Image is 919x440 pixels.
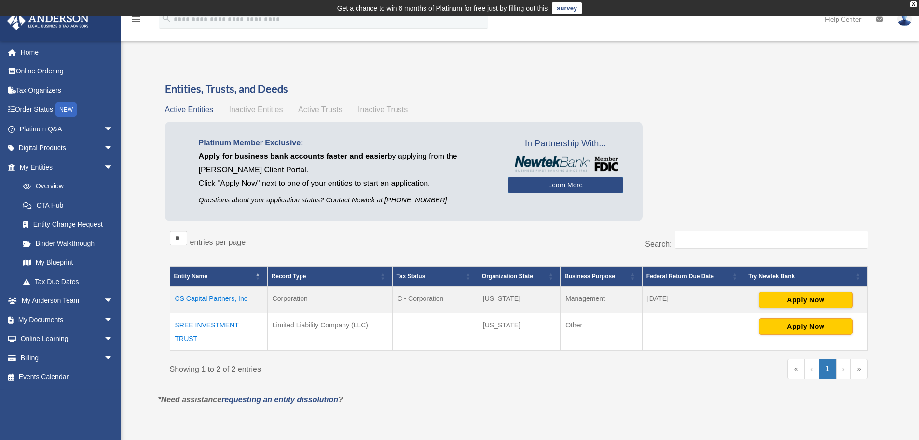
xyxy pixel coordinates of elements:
th: Entity Name: Activate to invert sorting [170,267,267,287]
td: Limited Liability Company (LLC) [267,313,392,351]
th: Business Purpose: Activate to sort [561,267,643,287]
span: Entity Name [174,273,207,280]
td: [US_STATE] [478,313,560,351]
a: requesting an entity dissolution [221,396,338,404]
a: Online Ordering [7,62,128,81]
div: Get a chance to win 6 months of Platinum for free just by filling out this [337,2,548,14]
span: arrow_drop_down [104,139,123,158]
a: menu [130,17,142,25]
label: entries per page [190,238,246,246]
a: My Anderson Teamarrow_drop_down [7,291,128,311]
em: *Need assistance ? [158,396,343,404]
a: Binder Walkthrough [14,234,123,253]
p: Platinum Member Exclusive: [199,136,494,150]
i: menu [130,14,142,25]
a: Events Calendar [7,368,128,387]
a: survey [552,2,582,14]
td: [US_STATE] [478,286,560,313]
button: Apply Now [759,318,853,335]
img: Anderson Advisors Platinum Portal [4,12,92,30]
td: CS Capital Partners, Inc [170,286,267,313]
span: arrow_drop_down [104,329,123,349]
a: Order StatusNEW [7,100,128,120]
span: Business Purpose [564,273,615,280]
a: First [787,359,804,379]
th: Record Type: Activate to sort [267,267,392,287]
td: SREE INVESTMENT TRUST [170,313,267,351]
span: Record Type [272,273,306,280]
a: Online Learningarrow_drop_down [7,329,128,349]
span: Tax Status [397,273,425,280]
span: arrow_drop_down [104,310,123,330]
span: Active Entities [165,105,213,114]
p: Questions about your application status? Contact Newtek at [PHONE_NUMBER] [199,194,494,206]
span: arrow_drop_down [104,348,123,368]
a: Next [836,359,851,379]
p: Click "Apply Now" next to one of your entities to start an application. [199,177,494,190]
div: Try Newtek Bank [748,270,852,282]
button: Apply Now [759,292,853,308]
th: Try Newtek Bank : Activate to sort [744,267,867,287]
a: Learn More [508,177,623,193]
td: Corporation [267,286,392,313]
p: by applying from the [PERSON_NAME] Client Portal. [199,150,494,177]
a: Billingarrow_drop_down [7,348,128,368]
div: NEW [55,102,77,117]
span: Inactive Entities [229,105,283,114]
a: Home [7,43,128,62]
a: CTA Hub [14,196,123,215]
span: Federal Return Due Date [646,273,714,280]
div: close [910,1,917,7]
th: Organization State: Activate to sort [478,267,560,287]
a: My Blueprint [14,253,123,272]
td: Other [561,313,643,351]
a: Platinum Q&Aarrow_drop_down [7,119,128,139]
a: Tax Due Dates [14,272,123,291]
td: [DATE] [642,286,744,313]
a: Overview [14,177,118,196]
i: search [161,13,172,24]
span: arrow_drop_down [104,157,123,177]
span: Organization State [482,273,533,280]
a: Tax Organizers [7,81,128,100]
label: Search: [645,240,672,248]
span: Active Trusts [298,105,343,114]
span: In Partnership With... [508,136,623,152]
img: NewtekBankLogoSM.png [513,156,618,172]
td: C - Corporation [392,286,478,313]
a: Previous [804,359,819,379]
span: Apply for business bank accounts faster and easier [199,152,388,160]
h3: Entities, Trusts, and Deeds [165,82,873,97]
img: User Pic [897,12,912,26]
span: arrow_drop_down [104,291,123,311]
th: Federal Return Due Date: Activate to sort [642,267,744,287]
span: Inactive Trusts [358,105,408,114]
a: 1 [819,359,836,379]
a: My Documentsarrow_drop_down [7,310,128,329]
a: Entity Change Request [14,215,123,234]
td: Management [561,286,643,313]
a: Last [851,359,868,379]
th: Tax Status: Activate to sort [392,267,478,287]
span: arrow_drop_down [104,119,123,139]
a: Digital Productsarrow_drop_down [7,139,128,158]
div: Showing 1 to 2 of 2 entries [170,359,512,376]
a: My Entitiesarrow_drop_down [7,157,123,177]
